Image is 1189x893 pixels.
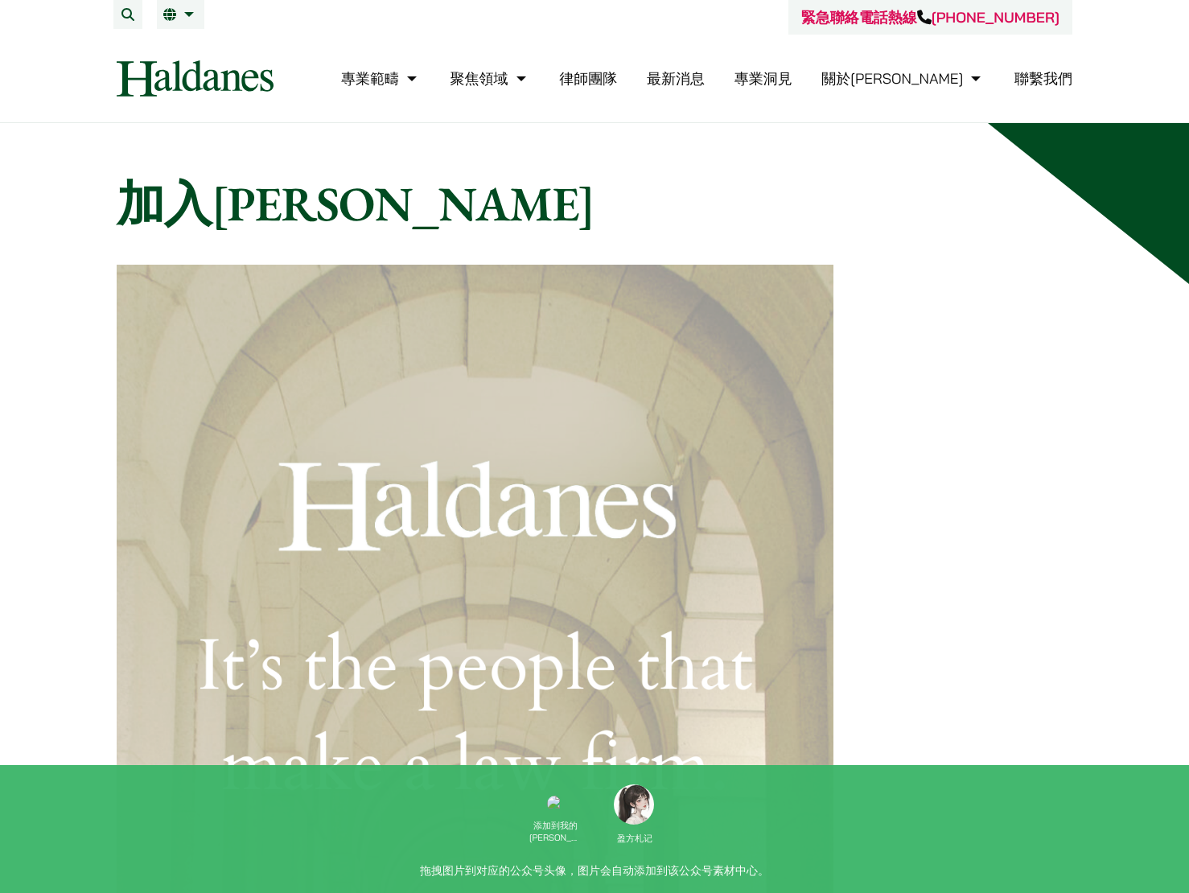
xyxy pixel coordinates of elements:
[117,175,1072,233] h1: 加入[PERSON_NAME]
[163,8,198,21] a: 繁
[117,60,274,97] img: Logo of Haldanes
[559,69,617,88] a: 律師團隊
[821,69,985,88] a: 關於何敦
[734,69,792,88] a: 專業洞見
[647,69,705,88] a: 最新消息
[451,69,530,88] a: 聚焦領域
[341,69,421,88] a: 專業範疇
[801,8,1059,27] a: 緊急聯絡電話熱線[PHONE_NUMBER]
[1014,69,1072,88] a: 聯繫我們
